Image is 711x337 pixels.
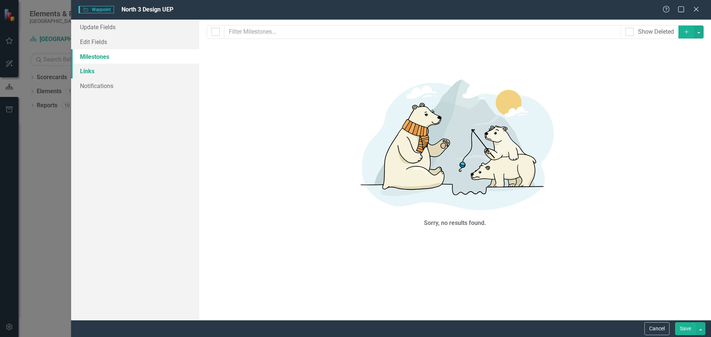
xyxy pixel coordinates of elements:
img: No results found [344,69,566,217]
button: Save [675,322,696,335]
input: Filter Milestones... [224,25,621,39]
div: Sorry, no results found. [424,219,486,228]
a: Links [71,64,199,78]
a: Milestones [71,49,199,64]
a: Edit Fields [71,34,199,49]
div: Show Deleted [638,28,674,36]
span: North 3 Design UEP [121,6,173,13]
button: Cancel [644,322,670,335]
a: Update Fields [71,20,199,34]
a: Notifications [71,78,199,93]
span: Waypoint [79,6,114,13]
